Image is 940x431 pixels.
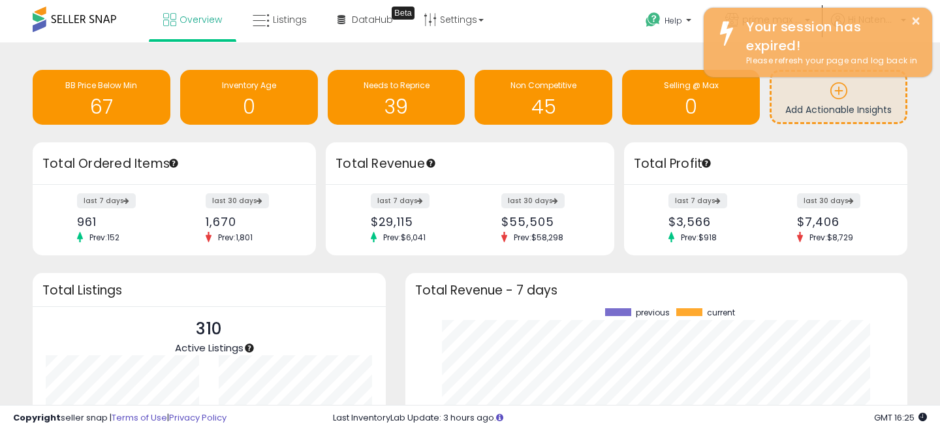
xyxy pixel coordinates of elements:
div: Last InventoryLab Update: 3 hours ago. [333,412,927,424]
span: DataHub [352,13,393,26]
h1: 39 [334,96,459,118]
span: Overview [180,13,222,26]
span: Inventory Age [222,80,276,91]
span: current [707,308,735,317]
button: × [911,13,921,29]
span: Prev: $58,298 [507,232,570,243]
a: Needs to Reprice 39 [328,70,465,125]
h1: 45 [481,96,606,118]
h3: Total Revenue [336,155,604,173]
h1: 0 [187,96,311,118]
span: Needs to Reprice [364,80,430,91]
h3: Total Profit [634,155,898,173]
span: Add Actionable Insights [785,103,892,116]
span: previous [636,308,670,317]
a: Non Competitive 45 [475,70,612,125]
div: 961 [77,215,164,229]
label: last 7 days [668,193,727,208]
h3: Total Ordered Items [42,155,306,173]
div: Tooltip anchor [392,7,415,20]
div: Tooltip anchor [425,157,437,169]
div: Tooltip anchor [700,157,712,169]
div: Your session has expired! [736,18,922,55]
span: Active Listings [175,341,243,355]
h3: Total Revenue - 7 days [415,285,898,295]
a: BB Price Below Min 67 [33,70,170,125]
a: Selling @ Max 0 [622,70,760,125]
span: Prev: $6,041 [377,232,432,243]
i: Get Help [645,12,661,28]
span: Prev: $8,729 [803,232,860,243]
a: Privacy Policy [169,411,227,424]
label: last 30 days [501,193,565,208]
strong: Copyright [13,411,61,424]
span: 2025-09-11 16:25 GMT [874,411,927,424]
h3: Total Listings [42,285,376,295]
div: $7,406 [797,215,885,229]
label: last 7 days [371,193,430,208]
a: Add Actionable Insights [772,72,905,122]
span: Help [665,15,682,26]
label: last 7 days [77,193,136,208]
span: Prev: $918 [674,232,723,243]
i: Click here to read more about un-synced listings. [496,413,503,422]
span: BB Price Below Min [65,80,137,91]
div: $55,505 [501,215,591,229]
div: Tooltip anchor [243,342,255,354]
div: Tooltip anchor [168,157,180,169]
div: seller snap | | [13,412,227,424]
span: Non Competitive [510,80,576,91]
div: Please refresh your page and log back in [736,55,922,67]
a: Terms of Use [112,411,167,424]
label: last 30 days [206,193,269,208]
div: $3,566 [668,215,756,229]
a: Inventory Age 0 [180,70,318,125]
label: last 30 days [797,193,860,208]
span: Selling @ Max [664,80,719,91]
span: Prev: 1,801 [211,232,259,243]
div: 1,670 [206,215,293,229]
p: 310 [175,317,243,342]
div: $29,115 [371,215,460,229]
a: Help [635,2,704,42]
h1: 67 [39,96,164,118]
span: Listings [273,13,307,26]
h1: 0 [629,96,753,118]
span: Prev: 152 [83,232,126,243]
